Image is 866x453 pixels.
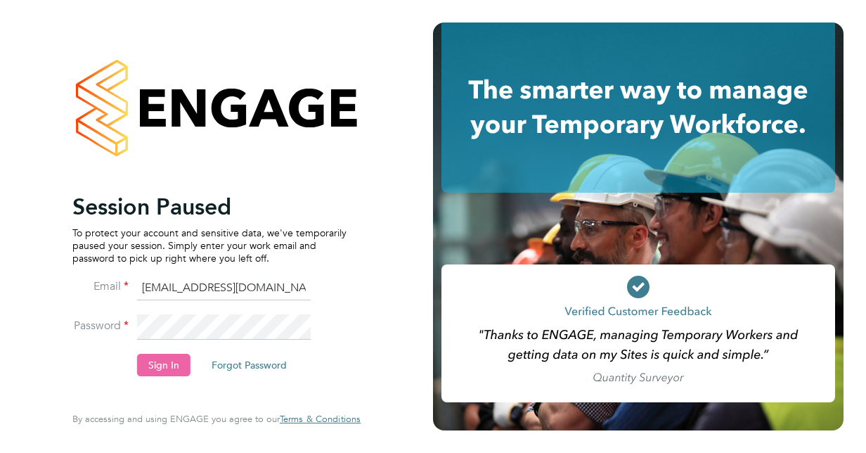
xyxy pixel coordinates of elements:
span: By accessing and using ENGAGE you agree to our [72,413,361,425]
p: To protect your account and sensitive data, we've temporarily paused your session. Simply enter y... [72,226,347,265]
h2: Session Paused [72,193,347,221]
input: Enter your work email... [137,276,311,301]
button: Forgot Password [200,354,298,376]
label: Email [72,279,129,294]
a: Terms & Conditions [280,414,361,425]
button: Sign In [137,354,190,376]
label: Password [72,319,129,333]
span: Terms & Conditions [280,413,361,425]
